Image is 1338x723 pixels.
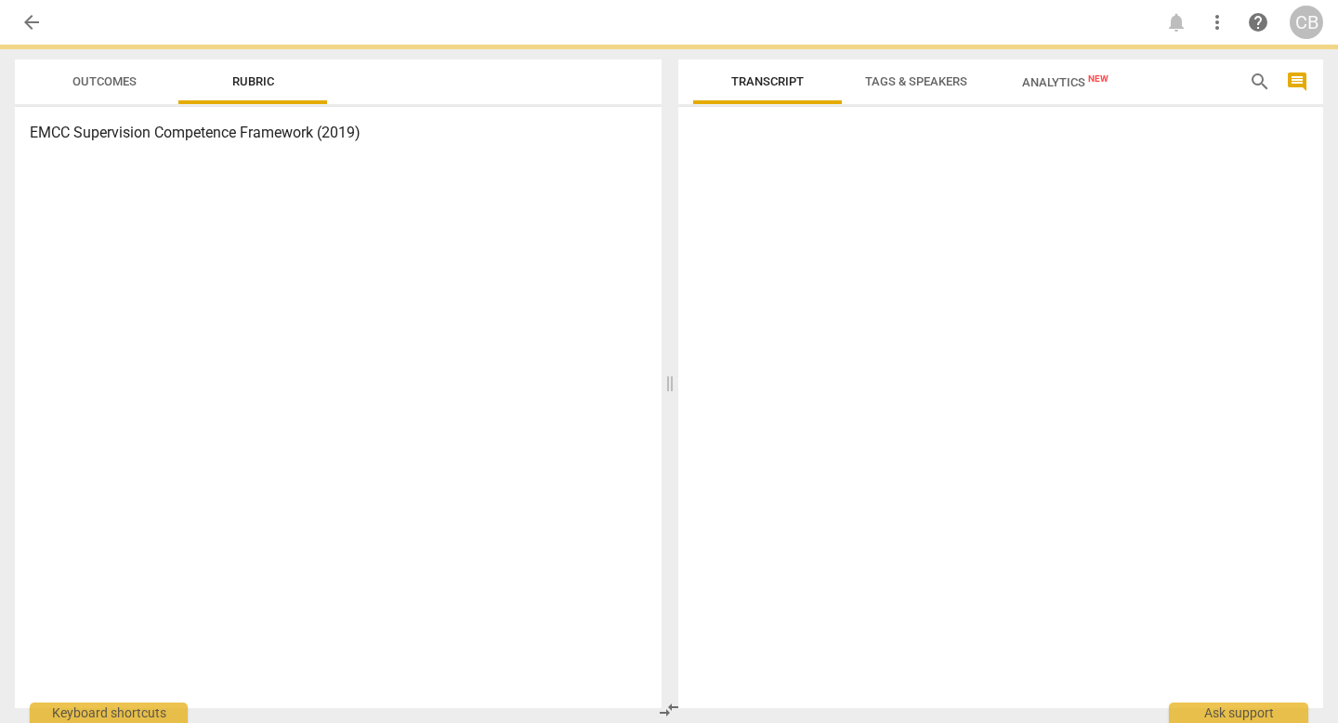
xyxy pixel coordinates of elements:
span: comment [1286,71,1308,93]
div: Ask support [1169,703,1308,723]
button: Show/Hide comments [1282,67,1312,97]
button: Search [1245,67,1275,97]
span: Transcript [731,74,804,88]
span: Analytics [1022,75,1108,89]
div: Keyboard shortcuts [30,703,188,723]
span: search [1249,71,1271,93]
button: CB [1290,6,1323,39]
span: more_vert [1206,11,1228,33]
a: Help [1241,6,1275,39]
span: arrow_back [20,11,43,33]
span: Rubric [232,74,274,88]
span: New [1088,73,1108,84]
span: Tags & Speakers [865,74,967,88]
span: Outcomes [72,74,137,88]
span: help [1247,11,1269,33]
h3: EMCC Supervision Competence Framework (2019) [30,122,647,144]
span: compare_arrows [658,699,680,721]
